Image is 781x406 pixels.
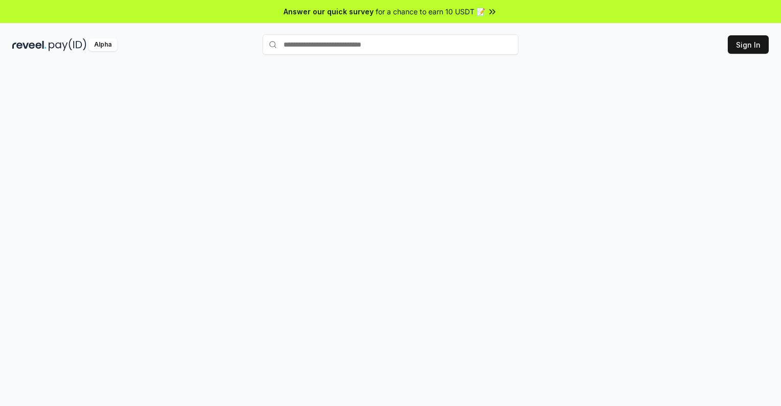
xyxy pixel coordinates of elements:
[284,6,374,17] span: Answer our quick survey
[728,35,769,54] button: Sign In
[89,38,117,51] div: Alpha
[12,38,47,51] img: reveel_dark
[49,38,86,51] img: pay_id
[376,6,485,17] span: for a chance to earn 10 USDT 📝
